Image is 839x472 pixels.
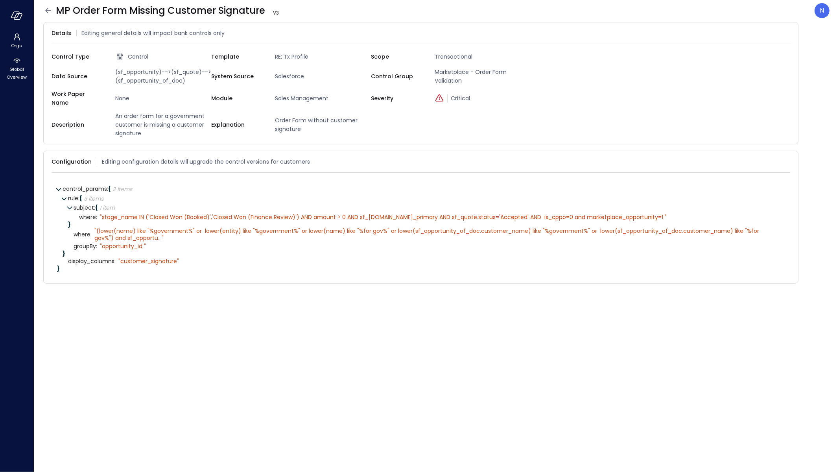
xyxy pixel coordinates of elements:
[272,52,371,61] span: RE: Tx Profile
[100,205,115,210] div: 1 item
[78,194,79,202] span: :
[114,257,116,265] span: :
[79,194,82,202] span: {
[371,94,422,103] span: Severity
[211,94,262,103] span: Module
[115,52,211,61] div: Control
[112,94,211,103] span: None
[81,29,225,37] span: Editing general details will impact bank controls only
[96,213,97,221] span: :
[68,258,116,264] span: display_columns
[118,258,179,265] div: " customer_signature"
[431,68,531,85] span: Marketplace - Order Form Validation
[52,90,103,107] span: Work Paper Name
[211,72,262,81] span: System Source
[74,204,95,212] span: subject
[272,116,371,133] span: Order Form without customer signature
[820,6,824,15] p: N
[95,204,98,212] span: {
[371,52,422,61] span: Scope
[102,157,310,166] span: Editing configuration details will upgrade the control versions for customers
[100,214,667,221] div: " stage_name IN ('Closed Won (Booked)','Closed Won (Finance Review)') AND amount > 0 AND sf_[DOMA...
[52,157,92,166] span: Configuration
[52,52,103,61] span: Control Type
[112,186,132,192] div: 2 items
[74,232,92,238] span: where
[272,72,371,81] span: Salesforce
[5,65,29,81] span: Global Overview
[11,42,22,50] span: Orgs
[431,52,531,61] span: Transactional
[74,243,97,249] span: groupBy
[68,222,785,227] div: }
[68,194,79,202] span: rule
[2,31,32,50] div: Orgs
[100,243,146,250] div: " opportunity_id "
[211,120,262,129] span: Explanation
[79,214,97,220] span: where
[90,230,92,238] span: :
[57,266,785,271] div: }
[2,55,32,82] div: Global Overview
[94,227,761,242] span: (lower(name) like "%government%" or lower(entity) like "%government%" or lower(name) like "%for g...
[56,4,282,17] span: MP Order Form Missing Customer Signature
[815,3,830,18] div: Noy Vadai
[63,185,108,193] span: control_params
[371,72,422,81] span: Control Group
[435,94,531,103] div: Critical
[52,29,71,37] span: Details
[63,251,785,256] div: }
[107,185,108,193] span: :
[84,196,103,201] div: 3 items
[52,72,103,81] span: Data Source
[112,112,211,138] span: An order form for a government customer is missing a customer signature
[52,120,103,129] span: Description
[272,94,371,103] span: Sales Management
[96,242,97,250] span: :
[211,52,262,61] span: Template
[112,68,211,85] span: (sf_opportunity)-->(sf_quote)-->(sf_opportunity_of_doc)
[270,9,282,17] span: V 3
[158,234,162,242] span: ...
[94,204,95,212] span: :
[94,227,775,242] div: " "
[108,185,111,193] span: {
